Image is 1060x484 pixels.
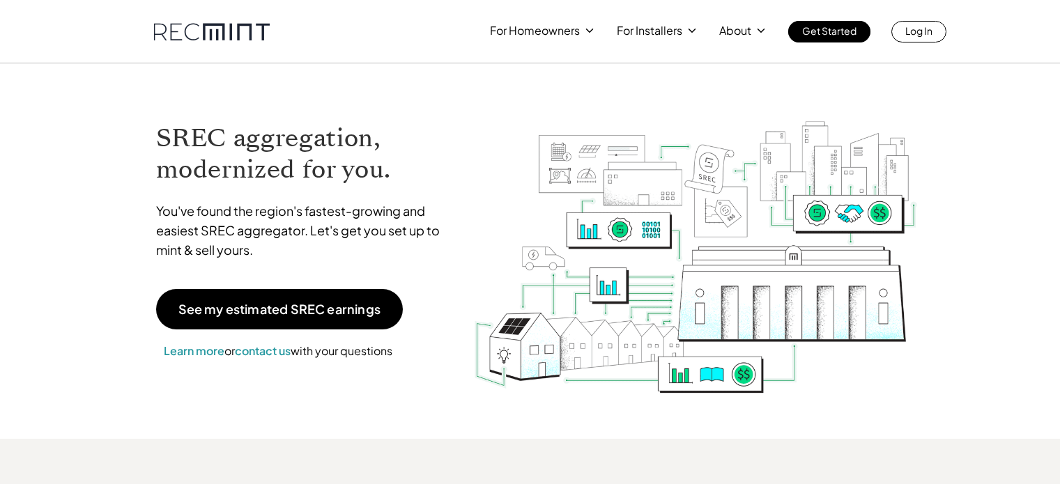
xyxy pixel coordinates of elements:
[617,21,682,40] p: For Installers
[156,342,400,360] p: or with your questions
[473,84,918,397] img: RECmint value cycle
[891,21,946,42] a: Log In
[164,343,224,358] a: Learn more
[802,21,857,40] p: Get Started
[178,303,381,315] p: See my estimated SREC earnings
[905,21,932,40] p: Log In
[490,21,580,40] p: For Homeowners
[719,21,751,40] p: About
[235,343,291,358] a: contact us
[156,201,453,260] p: You've found the region's fastest-growing and easiest SREC aggregator. Let's get you set up to mi...
[156,123,453,185] h1: SREC aggregation, modernized for you.
[156,289,403,329] a: See my estimated SREC earnings
[788,21,870,42] a: Get Started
